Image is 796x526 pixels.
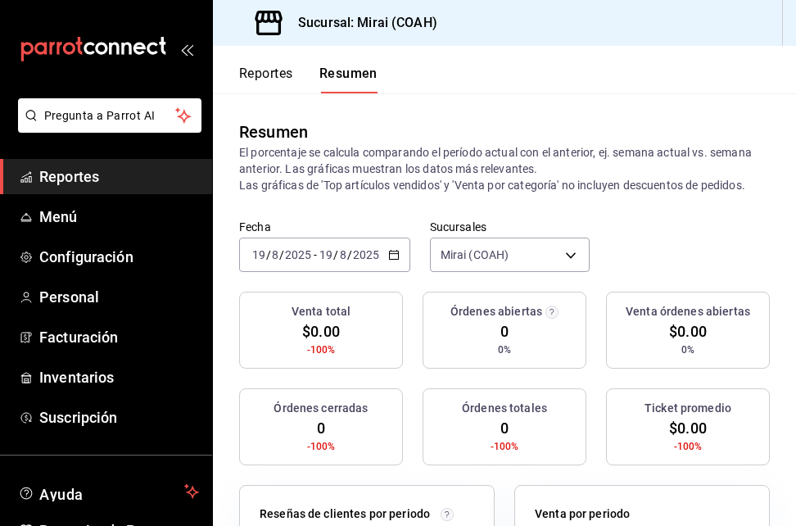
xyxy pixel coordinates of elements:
span: $0.00 [669,417,707,439]
span: Pregunta a Parrot AI [44,107,176,125]
p: El porcentaje se calcula comparando el período actual con el anterior, ej. semana actual vs. sema... [239,144,770,193]
span: / [347,248,352,261]
a: Pregunta a Parrot AI [11,119,201,136]
input: -- [271,248,279,261]
span: 0% [498,342,511,357]
span: Facturación [39,326,199,348]
span: Ayuda [39,482,178,501]
span: -100% [491,439,519,454]
span: $0.00 [669,320,707,342]
span: Suscripción [39,406,199,429]
span: / [333,248,338,261]
input: -- [339,248,347,261]
h3: Órdenes totales [462,400,547,417]
span: / [266,248,271,261]
span: Inventarios [39,366,199,388]
span: -100% [307,439,336,454]
input: ---- [284,248,312,261]
div: Resumen [239,120,308,144]
input: -- [319,248,333,261]
span: -100% [307,342,336,357]
div: navigation tabs [239,66,378,93]
p: Venta por periodo [535,506,630,523]
span: 0% [681,342,694,357]
button: Reportes [239,66,293,93]
span: Personal [39,286,199,308]
h3: Venta total [292,303,351,320]
h3: Ticket promedio [644,400,731,417]
span: / [279,248,284,261]
span: -100% [674,439,703,454]
span: 0 [500,320,509,342]
button: Resumen [319,66,378,93]
span: Configuración [39,246,199,268]
button: Pregunta a Parrot AI [18,98,201,133]
label: Fecha [239,221,410,233]
input: ---- [352,248,380,261]
button: open_drawer_menu [180,43,193,56]
span: Menú [39,206,199,228]
span: 0 [500,417,509,439]
span: Reportes [39,166,199,188]
h3: Sucursal: Mirai (COAH) [285,13,437,33]
span: - [314,248,317,261]
p: Reseñas de clientes por periodo [260,506,430,523]
h3: Órdenes cerradas [274,400,368,417]
input: -- [251,248,266,261]
span: 0 [317,417,325,439]
span: $0.00 [302,320,340,342]
span: Mirai (COAH) [441,247,509,263]
label: Sucursales [430,221,590,233]
h3: Órdenes abiertas [450,303,542,320]
h3: Venta órdenes abiertas [626,303,750,320]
